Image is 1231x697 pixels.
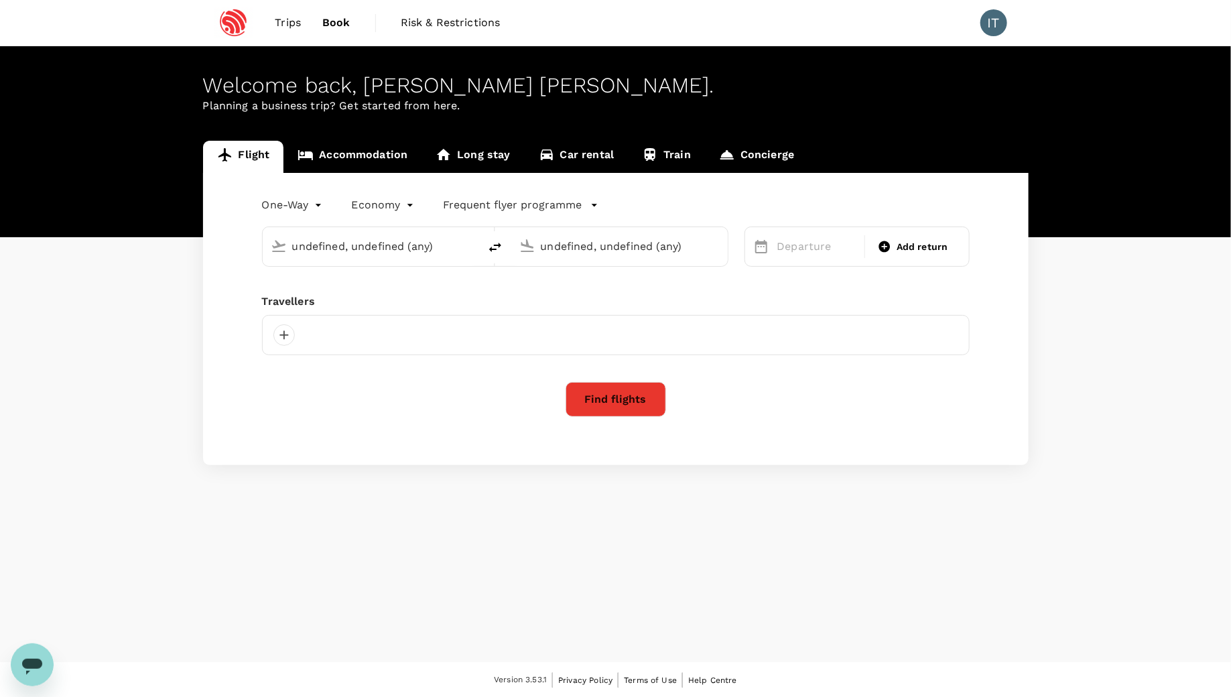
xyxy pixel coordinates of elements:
[628,141,705,173] a: Train
[897,240,948,254] span: Add return
[444,197,582,213] p: Frequent flyer programme
[262,294,970,310] div: Travellers
[470,245,472,247] button: Open
[688,676,737,685] span: Help Centre
[718,245,721,247] button: Open
[203,98,1029,114] p: Planning a business trip? Get started from here.
[292,236,451,257] input: Depart from
[401,15,501,31] span: Risk & Restrictions
[11,643,54,686] iframe: Button to launch messaging window
[203,141,284,173] a: Flight
[275,15,301,31] span: Trips
[777,239,857,255] p: Departure
[541,236,700,257] input: Going to
[283,141,422,173] a: Accommodation
[322,15,350,31] span: Book
[203,8,265,38] img: Espressif Systems Singapore Pte Ltd
[558,676,612,685] span: Privacy Policy
[705,141,808,173] a: Concierge
[525,141,629,173] a: Car rental
[980,9,1007,36] div: IT
[688,673,737,688] a: Help Centre
[479,231,511,263] button: delete
[494,674,547,687] span: Version 3.53.1
[558,673,612,688] a: Privacy Policy
[444,197,598,213] button: Frequent flyer programme
[352,194,417,216] div: Economy
[624,673,677,688] a: Terms of Use
[624,676,677,685] span: Terms of Use
[566,382,666,417] button: Find flights
[422,141,524,173] a: Long stay
[203,73,1029,98] div: Welcome back , [PERSON_NAME] [PERSON_NAME] .
[262,194,325,216] div: One-Way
